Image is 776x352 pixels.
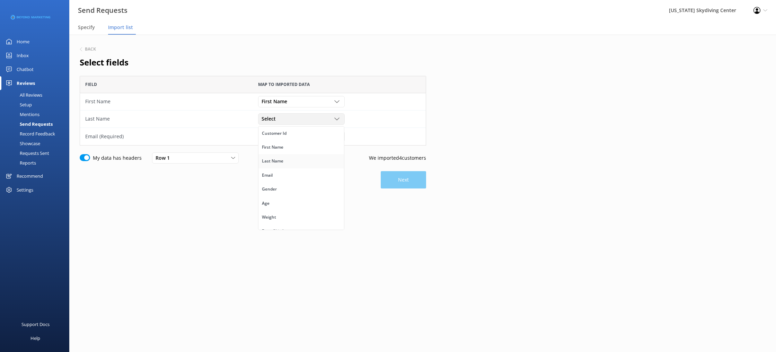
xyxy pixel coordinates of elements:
div: Gender [262,186,277,193]
div: Inbox [17,49,29,62]
span: First Name [262,98,291,105]
div: Home [17,35,29,49]
div: Help [30,331,40,345]
div: grid [80,93,426,145]
div: Email [262,172,273,179]
div: Requests Sent [4,148,49,158]
div: Settings [17,183,33,197]
span: Field [85,81,97,88]
p: We imported 4 customers [369,154,426,162]
div: Reports [4,158,36,168]
a: Reports [4,158,69,168]
h6: Back [85,47,96,51]
div: Last Name [262,158,283,165]
button: Back [80,47,96,51]
div: Setup [4,100,32,109]
div: Weight [262,214,276,221]
label: My data has headers [93,154,142,162]
span: Select [262,115,280,123]
div: Mentions [4,109,39,119]
div: Last Name [85,115,248,123]
a: Mentions [4,109,69,119]
div: Email (Required) [85,133,248,140]
span: Import list [108,24,133,31]
div: Send Requests [4,119,53,129]
a: Setup [4,100,69,109]
div: First Name [262,144,283,151]
div: Day of birth [262,228,285,235]
a: All Reviews [4,90,69,100]
div: Support Docs [21,317,50,331]
span: Specify [78,24,95,31]
a: Showcase [4,139,69,148]
div: All Reviews [4,90,42,100]
div: Recommend [17,169,43,183]
a: Record Feedback [4,129,69,139]
div: Showcase [4,139,40,148]
div: Record Feedback [4,129,55,139]
a: Requests Sent [4,148,69,158]
a: Send Requests [4,119,69,129]
span: Row 1 [156,154,174,162]
h3: Send Requests [78,5,127,16]
div: Customer Id [262,130,286,137]
img: 3-1676954853.png [10,12,50,23]
div: Chatbot [17,62,34,76]
h2: Select fields [80,56,426,69]
span: Map to imported data [258,81,310,88]
div: First Name [85,98,248,105]
div: Reviews [17,76,35,90]
div: Age [262,200,270,207]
